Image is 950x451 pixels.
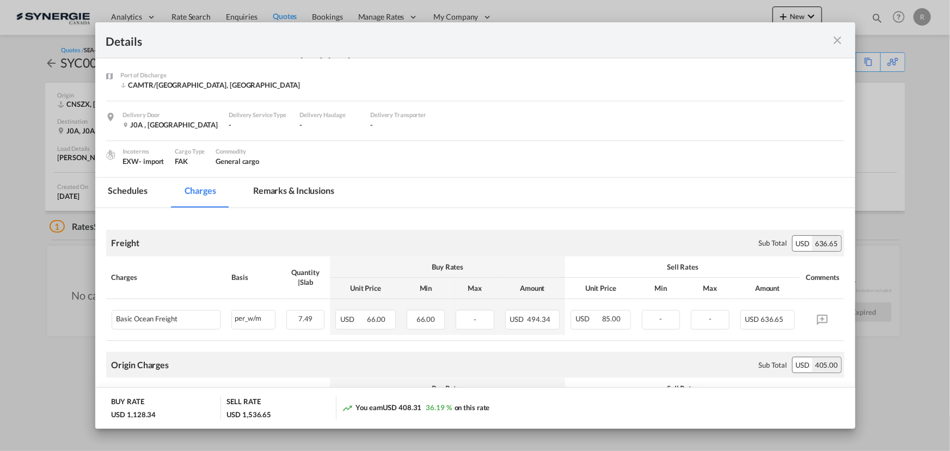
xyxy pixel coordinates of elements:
span: USD [745,315,759,324]
md-tab-item: Remarks & Inclusions [240,178,347,208]
div: - [299,120,359,130]
md-icon: icon-close fg-AAA8AD m-0 cursor [831,34,844,47]
span: 36.19 % [426,403,451,412]
div: USD [793,357,812,373]
span: USD [510,315,526,324]
div: - [229,120,289,130]
div: 636.65 [812,236,841,251]
th: Min [401,278,450,299]
div: Port of Discharge [121,70,301,80]
div: USD [793,236,812,251]
span: 66.00 [367,315,386,324]
div: Buy Rates [335,383,560,393]
span: - [474,315,476,324]
span: - [659,314,662,323]
md-pagination-wrapper: Use the left and right arrow keys to navigate between tabs [95,178,358,208]
th: Max [685,278,734,299]
div: - import [139,156,164,166]
div: Basis [231,272,275,282]
md-dialog: Port of Loading ... [95,22,855,428]
p: Delivery Bourret / [11,29,726,41]
th: Comments [800,257,844,299]
th: Amount [735,278,801,299]
strong: Origin Charges: [11,12,64,20]
div: Sub Total [758,360,787,370]
th: Max [450,278,499,299]
div: USD 1,128.34 [112,410,156,419]
span: 66.00 [416,315,436,324]
span: 7.49 [298,314,313,323]
div: Charges [112,272,221,282]
div: Freight [112,237,139,249]
th: Unit Price [565,278,636,299]
div: per_w/m [232,310,274,324]
div: Sell Rates [571,383,795,393]
div: Delivery Transporter [370,110,430,120]
strong: E Manifest (ACI): [11,108,68,117]
p: Pick-up location : [GEOGRAPHIC_DATA] [11,29,726,41]
div: Cargo Type [175,147,205,156]
th: Amount [500,278,566,299]
div: SELL RATE [226,397,260,409]
div: BUY RATE [112,397,144,409]
div: USD 1,536.65 [226,410,271,419]
p: Synergie consol / [URL][DOMAIN_NAME] [11,11,726,22]
span: 636.65 [761,315,783,324]
div: J0A , Canada [123,120,218,130]
div: Incoterms [123,147,164,156]
img: cargo.png [105,149,117,161]
body: Editor, editor5 [11,11,726,22]
div: Commodity [216,147,259,156]
md-icon: icon-trending-up [342,403,353,413]
th: Comments [800,378,844,420]
md-tab-item: Schedules [95,178,161,208]
md-tab-item: Charges [171,178,229,208]
strong: —--------------------------------------------------------------- [11,90,167,98]
span: 494.34 [527,315,550,324]
th: Min [636,278,685,299]
span: 85.00 [602,314,621,323]
span: USD [575,314,600,323]
div: Origin Charges [112,359,169,371]
div: - [370,120,430,130]
span: USD [340,315,365,324]
body: Editor, editor6 [11,11,726,41]
div: Delivery Door [123,110,218,120]
span: USD 408.31 [383,403,421,412]
div: Sub Total [758,238,787,248]
th: Unit Price [330,278,401,299]
div: Basic Ocean Freight [117,315,177,323]
div: 405.00 [812,357,841,373]
div: Quantity | Slab [286,267,324,287]
div: FAK [175,156,205,166]
div: Sell Rates [571,262,795,272]
div: EXW [123,156,164,166]
div: Buy Rates [335,262,560,272]
span: - [709,314,712,323]
div: Details [106,33,770,47]
div: Delivery Service Type [229,110,289,120]
span: General cargo [216,157,259,166]
p: 1 hour free for loading (unloading), 125.00$ / per extra hour Subject to VGM weighing and transmi... [11,48,726,82]
div: You earn on this rate [342,403,489,414]
div: Delivery Haulage [299,110,359,120]
div: CAMTR/Montreal, QC [121,80,301,90]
